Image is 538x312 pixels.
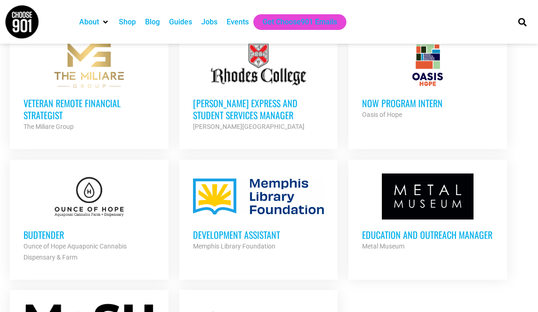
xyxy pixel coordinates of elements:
strong: [PERSON_NAME][GEOGRAPHIC_DATA] [193,123,304,130]
strong: Memphis Library Foundation [193,243,275,250]
h3: Development Assistant [193,229,324,241]
div: Search [515,14,530,29]
a: Get Choose901 Emails [263,17,337,28]
a: Budtender Ounce of Hope Aquaponic Cannabis Dispensary & Farm [10,160,168,277]
strong: Ounce of Hope Aquaponic Cannabis Dispensary & Farm [23,243,127,261]
h3: [PERSON_NAME] Express and Student Services Manager [193,97,324,121]
a: Shop [119,17,136,28]
a: Events [227,17,249,28]
a: Jobs [201,17,217,28]
a: Education and Outreach Manager Metal Museum [348,160,507,266]
h3: Education and Outreach Manager [362,229,493,241]
h3: NOW Program Intern [362,97,493,109]
h3: Budtender [23,229,154,241]
h3: Veteran Remote Financial Strategist [23,97,154,121]
a: [PERSON_NAME] Express and Student Services Manager [PERSON_NAME][GEOGRAPHIC_DATA] [179,28,338,146]
a: Blog [145,17,160,28]
a: NOW Program Intern Oasis of Hope [348,28,507,134]
nav: Main nav [75,14,503,30]
a: Guides [169,17,192,28]
a: Veteran Remote Financial Strategist The Miliare Group [10,28,168,146]
div: About [75,14,114,30]
a: Development Assistant Memphis Library Foundation [179,160,338,266]
strong: Oasis of Hope [362,111,402,118]
a: About [79,17,99,28]
strong: Metal Museum [362,243,404,250]
strong: The Miliare Group [23,123,74,130]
